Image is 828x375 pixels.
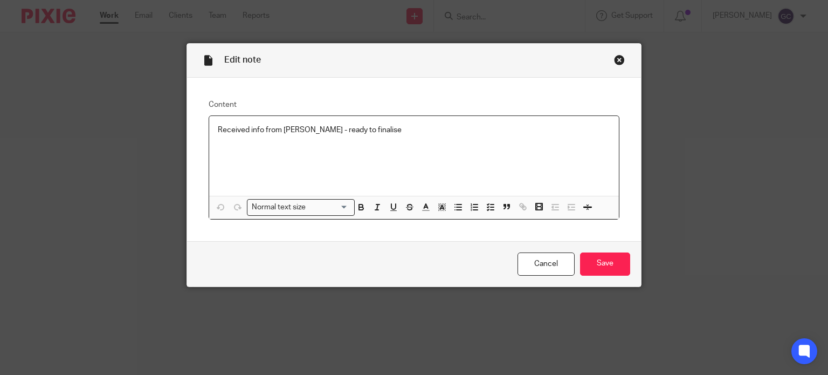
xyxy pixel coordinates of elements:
input: Save [580,253,630,276]
a: Cancel [517,253,575,276]
span: Normal text size [250,202,308,213]
input: Search for option [309,202,348,213]
label: Content [209,99,620,110]
p: Received info from [PERSON_NAME] - ready to finalise [218,125,611,135]
span: Edit note [224,56,261,64]
div: Close this dialog window [614,54,625,65]
div: Search for option [247,199,355,216]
